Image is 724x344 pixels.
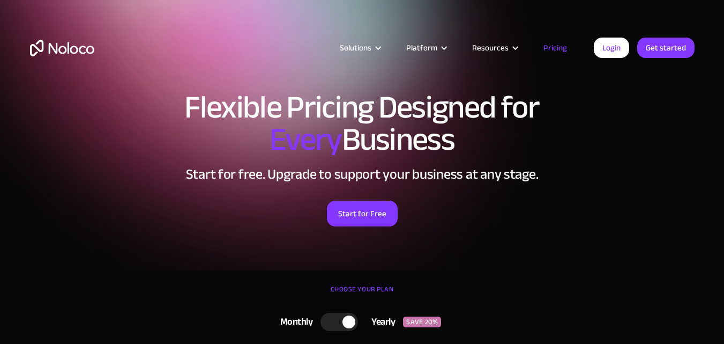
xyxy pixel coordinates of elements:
[30,281,695,308] div: CHOOSE YOUR PLAN
[393,41,459,55] div: Platform
[594,38,629,58] a: Login
[406,41,437,55] div: Platform
[30,91,695,156] h1: Flexible Pricing Designed for Business
[267,314,321,330] div: Monthly
[30,40,94,56] a: home
[637,38,695,58] a: Get started
[530,41,580,55] a: Pricing
[326,41,393,55] div: Solutions
[327,201,398,226] a: Start for Free
[472,41,509,55] div: Resources
[403,317,441,327] div: SAVE 20%
[459,41,530,55] div: Resources
[358,314,403,330] div: Yearly
[270,109,342,170] span: Every
[30,166,695,182] h2: Start for free. Upgrade to support your business at any stage.
[340,41,371,55] div: Solutions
